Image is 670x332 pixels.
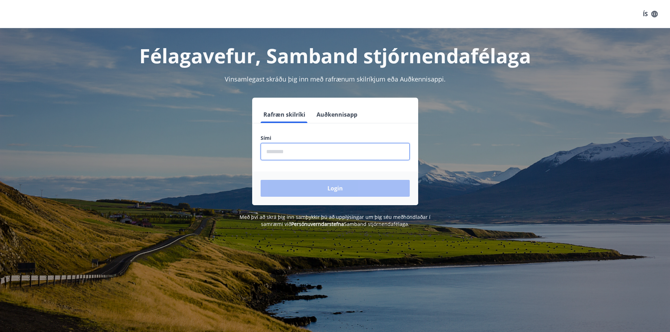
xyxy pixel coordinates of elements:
label: Sími [261,135,410,142]
button: Rafræn skilríki [261,106,308,123]
a: Persónuverndarstefna [291,221,344,227]
span: Með því að skrá þig inn samþykkir þú að upplýsingar um þig séu meðhöndlaðar í samræmi við Samband... [240,214,430,227]
button: Auðkennisapp [314,106,360,123]
h1: Félagavefur, Samband stjórnendafélaga [90,42,580,69]
button: ÍS [639,8,662,20]
span: Vinsamlegast skráðu þig inn með rafrænum skilríkjum eða Auðkennisappi. [225,75,446,83]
